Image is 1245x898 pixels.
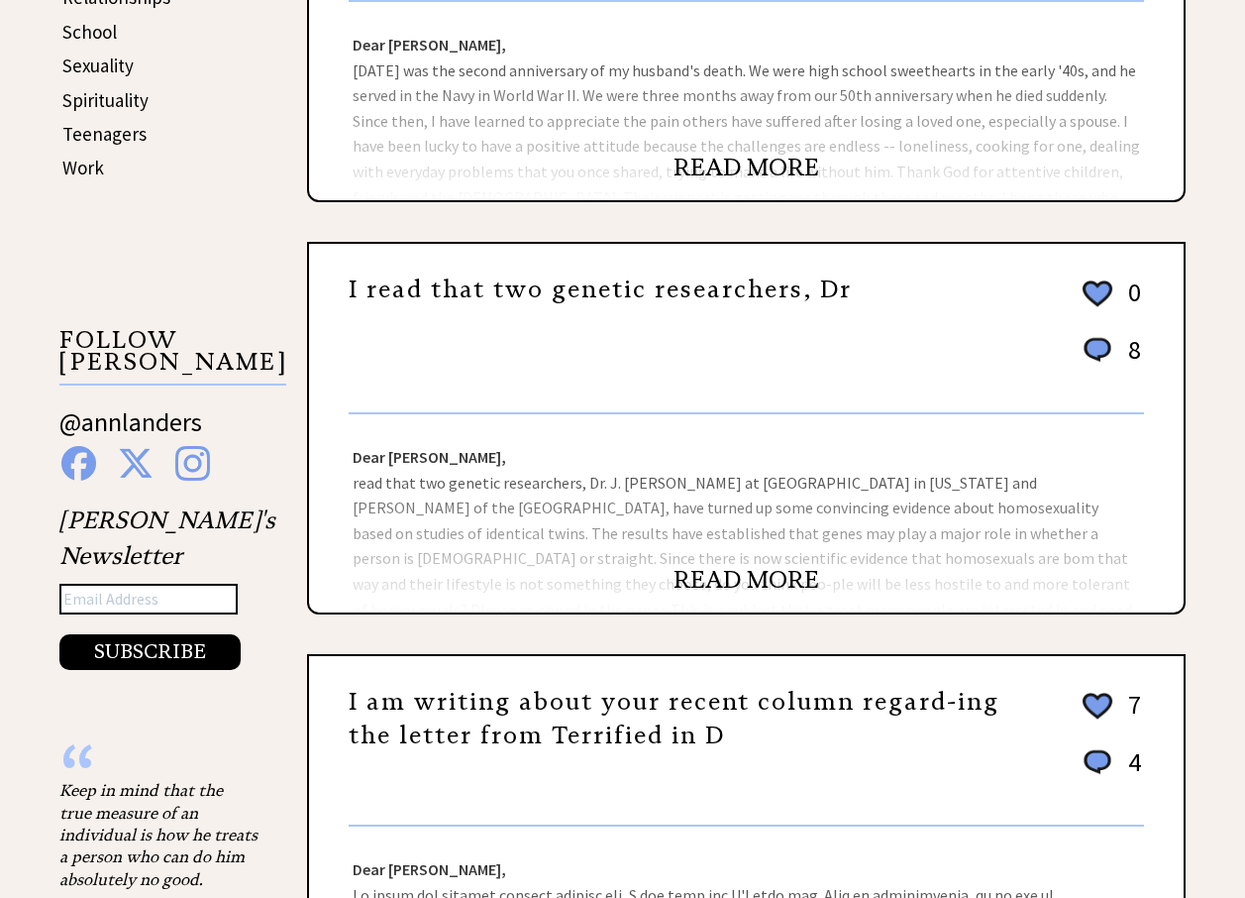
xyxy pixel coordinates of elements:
[61,446,96,481] img: facebook%20blue.png
[1118,745,1142,798] td: 4
[118,446,154,481] img: x%20blue.png
[59,634,241,670] button: SUBSCRIBE
[62,122,147,146] a: Teenagers
[309,2,1184,200] div: [DATE] was the second anniversary of my husband's death. We were high school sweethearts in the e...
[62,88,149,112] a: Spirituality
[353,447,506,467] strong: Dear [PERSON_NAME],
[349,687,999,750] a: I am writing about your recent column regard-ing the letter from Terrified in D
[1118,688,1142,743] td: 7
[59,329,286,386] p: FOLLOW [PERSON_NAME]
[59,759,258,779] div: “
[62,20,117,44] a: School
[59,405,202,458] a: @annlanders
[1080,689,1115,724] img: heart_outline%202.png
[349,275,852,304] a: I read that two genetic researchers, Dr
[674,565,819,595] a: READ MORE
[353,35,506,55] strong: Dear [PERSON_NAME],
[674,153,819,182] a: READ MORE
[353,859,506,879] strong: Dear [PERSON_NAME],
[59,584,238,616] input: Email Address
[1118,333,1142,386] td: 8
[62,54,134,77] a: Sexuality
[1080,277,1115,311] img: heart_outline%202.png
[1080,746,1115,778] img: message_round%201.png
[175,446,210,481] img: instagram%20blue.png
[309,414,1184,613] div: read that two genetic researchers, Dr. J. [PERSON_NAME] at [GEOGRAPHIC_DATA] in [US_STATE] and [P...
[59,503,275,671] div: [PERSON_NAME]'s Newsletter
[62,156,104,179] a: Work
[1118,276,1142,331] td: 0
[59,779,258,890] div: Keep in mind that the true measure of an individual is how he treats a person who can do him abso...
[1080,334,1115,366] img: message_round%201.png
